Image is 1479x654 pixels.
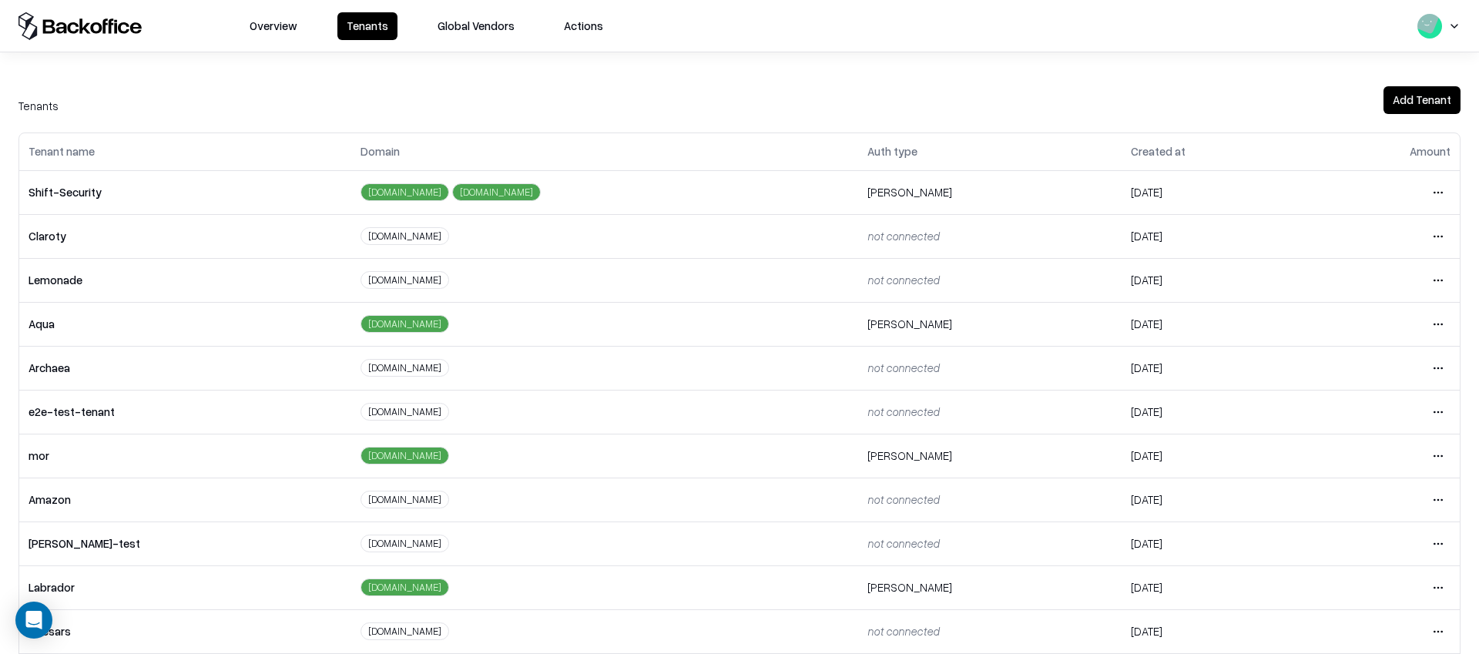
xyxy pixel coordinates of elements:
button: Add Tenant [1383,86,1461,114]
div: [DOMAIN_NAME] [361,315,449,333]
td: [DATE] [1122,522,1308,565]
td: Caesars [19,609,351,653]
span: not connected [867,624,939,638]
td: [DATE] [1122,565,1308,609]
th: Tenant name [19,133,351,170]
div: [DOMAIN_NAME] [361,535,449,552]
th: Domain [351,133,858,170]
div: [DOMAIN_NAME] [361,622,449,640]
span: not connected [867,273,939,287]
div: [DOMAIN_NAME] [361,447,449,465]
td: [DATE] [1122,170,1308,214]
span: not connected [867,229,939,243]
span: not connected [867,492,939,506]
div: [DOMAIN_NAME] [361,403,449,421]
div: [DOMAIN_NAME] [361,359,449,377]
div: Open Intercom Messenger [15,602,52,639]
span: [PERSON_NAME] [867,448,952,462]
td: [DATE] [1122,434,1308,478]
button: Overview [240,12,307,40]
td: [DATE] [1122,214,1308,258]
div: [DOMAIN_NAME] [361,183,449,201]
button: Global Vendors [428,12,524,40]
button: Actions [555,12,612,40]
td: [DATE] [1122,346,1308,390]
td: Labrador [19,565,351,609]
div: [DOMAIN_NAME] [361,579,449,596]
span: [PERSON_NAME] [867,580,952,594]
div: [DOMAIN_NAME] [361,271,449,289]
div: [DOMAIN_NAME] [361,491,449,508]
td: e2e-test-tenant [19,390,351,434]
td: Shift-Security [19,170,351,214]
div: [DOMAIN_NAME] [452,183,541,201]
td: [DATE] [1122,390,1308,434]
td: [DATE] [1122,609,1308,653]
span: not connected [867,404,939,418]
td: [DATE] [1122,478,1308,522]
td: Amazon [19,478,351,522]
div: Tenants [18,97,59,114]
td: Aqua [19,302,351,346]
th: Amount [1309,133,1460,170]
span: [PERSON_NAME] [867,185,952,199]
td: [DATE] [1122,258,1308,302]
span: not connected [867,536,939,550]
td: Archaea [19,346,351,390]
td: Lemonade [19,258,351,302]
td: mor [19,434,351,478]
td: [PERSON_NAME]-test [19,522,351,565]
button: Tenants [337,12,397,40]
th: Auth type [858,133,1122,170]
span: not connected [867,361,939,374]
th: Created at [1122,133,1308,170]
td: Claroty [19,214,351,258]
div: [DOMAIN_NAME] [361,227,449,245]
span: [PERSON_NAME] [867,317,952,330]
td: [DATE] [1122,302,1308,346]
